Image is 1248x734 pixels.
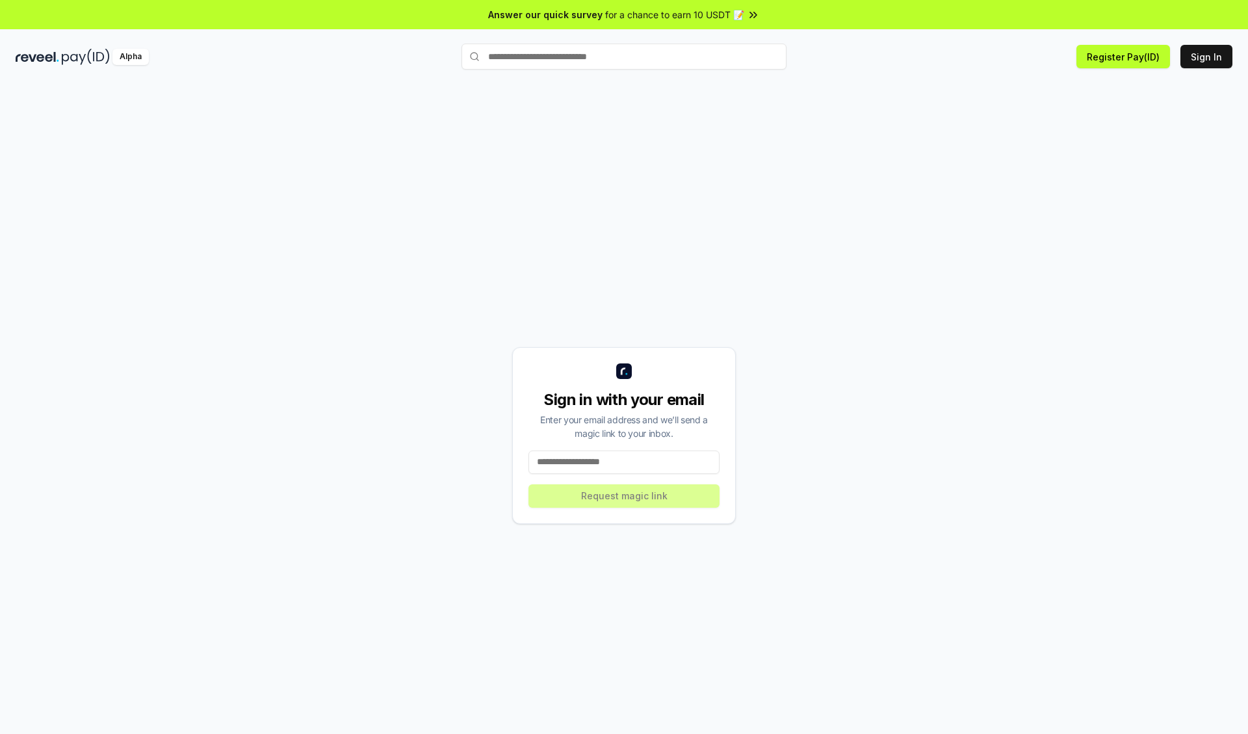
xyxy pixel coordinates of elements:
div: Sign in with your email [528,389,720,410]
img: pay_id [62,49,110,65]
img: reveel_dark [16,49,59,65]
button: Register Pay(ID) [1076,45,1170,68]
span: Answer our quick survey [488,8,603,21]
span: for a chance to earn 10 USDT 📝 [605,8,744,21]
button: Sign In [1180,45,1232,68]
div: Alpha [112,49,149,65]
div: Enter your email address and we’ll send a magic link to your inbox. [528,413,720,440]
img: logo_small [616,363,632,379]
